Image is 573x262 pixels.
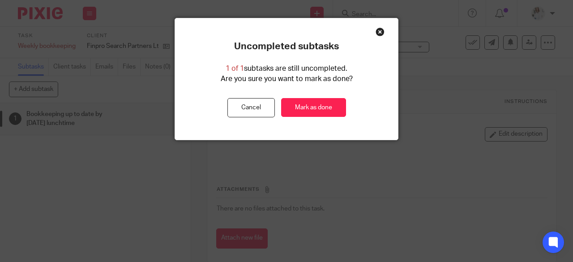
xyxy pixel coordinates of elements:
span: 1 of 1 [226,65,244,72]
p: Uncompleted subtasks [234,41,339,52]
button: Cancel [227,98,275,117]
p: subtasks are still uncompleted. [226,64,347,74]
a: Mark as done [281,98,346,117]
div: Close this dialog window [376,27,385,36]
p: Are you sure you want to mark as done? [221,74,353,84]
